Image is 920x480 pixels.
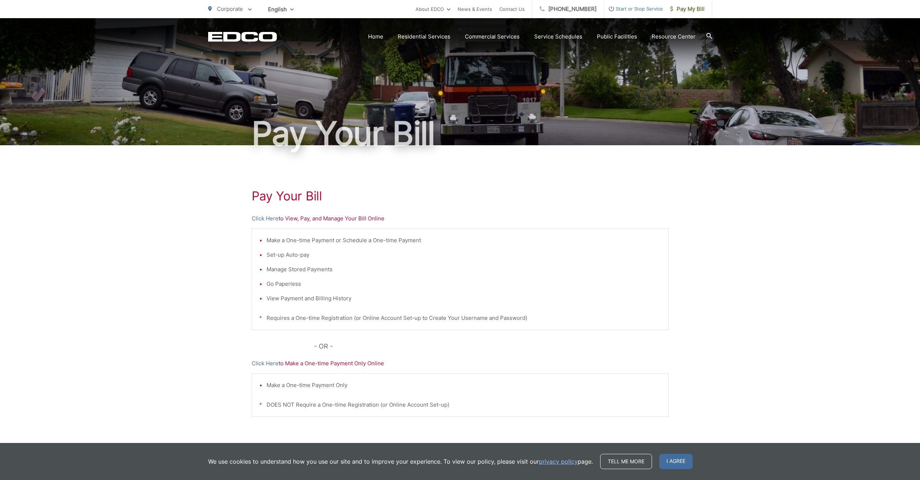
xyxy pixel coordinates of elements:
[652,32,696,41] a: Resource Center
[499,5,525,13] a: Contact Us
[252,214,279,223] a: Click Here
[267,236,661,245] li: Make a One-time Payment or Schedule a One-time Payment
[252,189,669,203] h1: Pay Your Bill
[670,5,705,13] span: Pay My Bill
[252,214,669,223] p: to View, Pay, and Manage Your Bill Online
[267,251,661,259] li: Set-up Auto-pay
[465,32,520,41] a: Commercial Services
[252,359,279,368] a: Click Here
[259,400,661,409] p: * DOES NOT Require a One-time Registration (or Online Account Set-up)
[458,5,492,13] a: News & Events
[208,457,593,466] p: We use cookies to understand how you use our site and to improve your experience. To view our pol...
[600,454,652,469] a: Tell me more
[267,294,661,303] li: View Payment and Billing History
[208,32,277,42] a: EDCD logo. Return to the homepage.
[539,457,578,466] a: privacy policy
[217,5,243,12] span: Corporate
[267,381,661,390] li: Make a One-time Payment Only
[208,115,712,152] h1: Pay Your Bill
[659,454,693,469] span: I agree
[416,5,450,13] a: About EDCO
[252,359,669,368] p: to Make a One-time Payment Only Online
[368,32,383,41] a: Home
[597,32,637,41] a: Public Facilities
[267,280,661,288] li: Go Paperless
[534,32,582,41] a: Service Schedules
[267,265,661,274] li: Manage Stored Payments
[314,341,669,352] p: - OR -
[398,32,450,41] a: Residential Services
[263,3,299,16] span: English
[259,314,661,322] p: * Requires a One-time Registration (or Online Account Set-up to Create Your Username and Password)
